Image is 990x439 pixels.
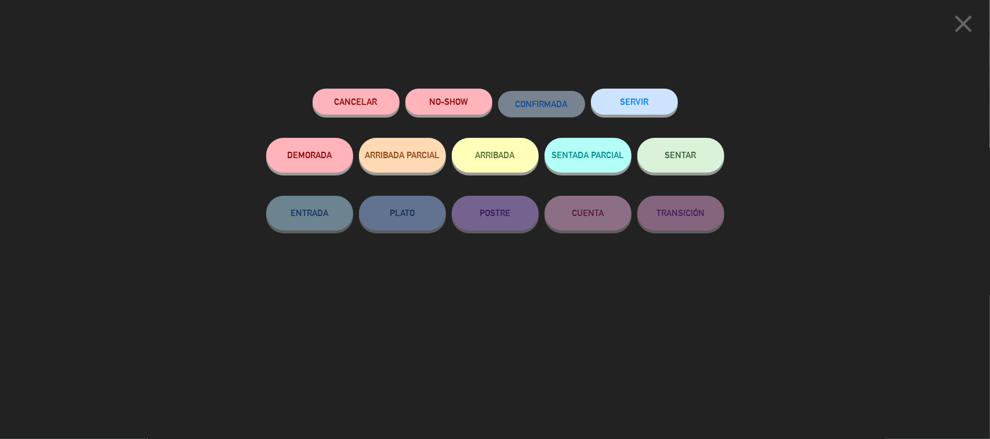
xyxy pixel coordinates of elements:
[665,150,697,160] span: SENTAR
[405,89,492,115] button: NO-SHOW
[945,9,981,43] button: close
[266,138,353,173] button: DEMORADA
[545,138,632,173] button: SENTADA PARCIAL
[452,196,539,231] button: POSTRE
[591,89,678,115] button: SERVIR
[637,138,724,173] button: SENTAR
[516,99,568,109] span: CONFIRMADA
[498,91,585,117] button: CONFIRMADA
[637,196,724,231] button: TRANSICIÓN
[545,196,632,231] button: CUENTA
[949,9,978,38] i: close
[359,138,446,173] button: ARRIBADA PARCIAL
[452,138,539,173] button: ARRIBADA
[359,196,446,231] button: PLATO
[266,196,353,231] button: ENTRADA
[313,89,400,115] button: Cancelar
[365,150,440,160] span: ARRIBADA PARCIAL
